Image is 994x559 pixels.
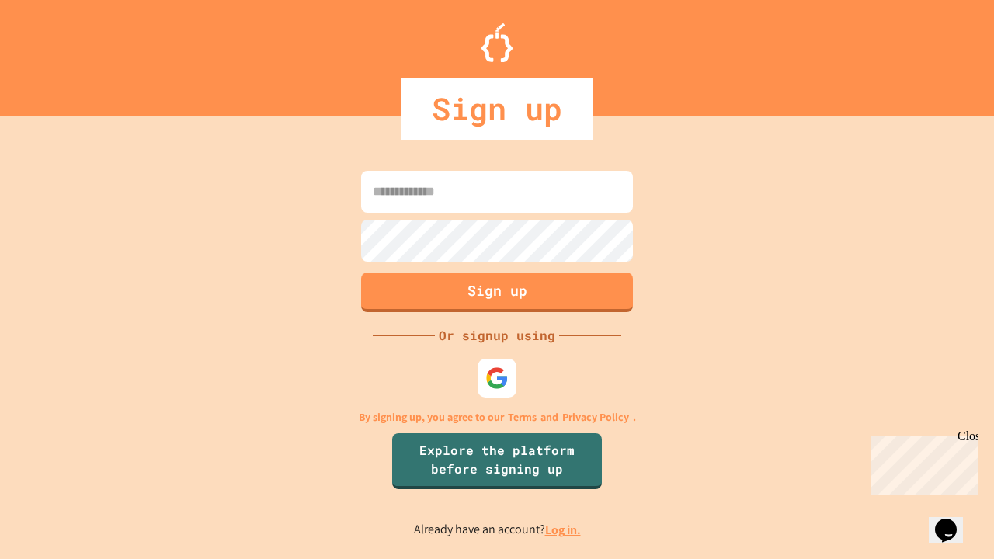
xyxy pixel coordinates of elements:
[401,78,593,140] div: Sign up
[435,326,559,345] div: Or signup using
[865,429,978,495] iframe: chat widget
[545,522,581,538] a: Log in.
[359,409,636,425] p: By signing up, you agree to our and .
[485,366,509,390] img: google-icon.svg
[508,409,537,425] a: Terms
[481,23,513,62] img: Logo.svg
[562,409,629,425] a: Privacy Policy
[929,497,978,543] iframe: chat widget
[6,6,107,99] div: Chat with us now!Close
[414,520,581,540] p: Already have an account?
[392,433,602,489] a: Explore the platform before signing up
[361,273,633,312] button: Sign up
